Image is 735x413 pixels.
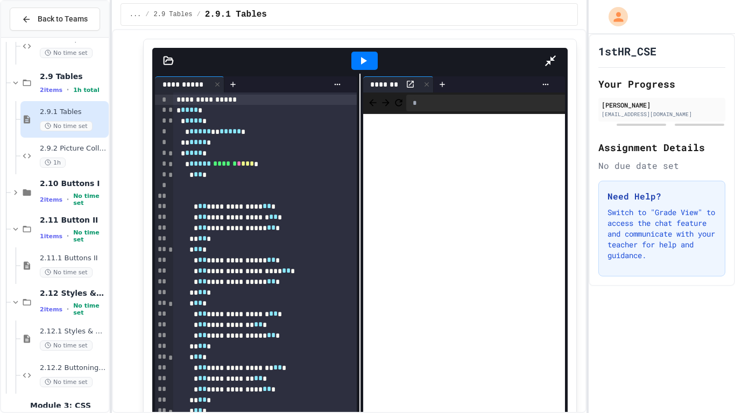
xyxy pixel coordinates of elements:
[67,86,69,94] span: •
[40,196,62,203] span: 2 items
[40,108,107,117] span: 2.9.1 Tables
[40,233,62,240] span: 1 items
[380,96,391,109] span: Forward
[40,87,62,94] span: 2 items
[598,159,725,172] div: No due date set
[40,288,107,298] span: 2.12 Styles & Colors
[40,121,93,131] span: No time set
[602,100,722,110] div: [PERSON_NAME]
[40,364,107,373] span: 2.12.2 Buttoning Up
[73,193,107,206] span: No time set
[40,72,107,81] span: 2.9 Tables
[73,87,100,94] span: 1h total
[40,254,107,263] span: 2.11.1 Buttons II
[598,76,725,91] h2: Your Progress
[393,96,404,109] button: Refresh
[205,8,267,21] span: 2.9.1 Tables
[40,215,107,225] span: 2.11 Button II
[40,267,93,277] span: No time set
[30,401,107,410] span: Module 3: CSS
[154,10,193,19] span: 2.9 Tables
[130,10,142,19] span: ...
[40,306,62,313] span: 2 items
[40,179,107,188] span: 2.10 Buttons I
[40,48,93,58] span: No time set
[40,144,107,153] span: 2.9.2 Picture Collage
[607,190,716,203] h3: Need Help?
[598,44,656,59] h1: 1stHR_CSE
[67,195,69,204] span: •
[40,377,93,387] span: No time set
[607,207,716,261] p: Switch to "Grade View" to access the chat feature and communicate with your teacher for help and ...
[73,302,107,316] span: No time set
[67,232,69,240] span: •
[67,305,69,314] span: •
[367,96,378,109] span: Back
[145,10,149,19] span: /
[40,327,107,336] span: 2.12.1 Styles & Colors
[38,13,88,25] span: Back to Teams
[598,140,725,155] h2: Assignment Details
[73,229,107,243] span: No time set
[40,158,66,168] span: 1h
[10,8,100,31] button: Back to Teams
[602,110,722,118] div: [EMAIL_ADDRESS][DOMAIN_NAME]
[597,4,631,29] div: My Account
[197,10,201,19] span: /
[40,340,93,351] span: No time set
